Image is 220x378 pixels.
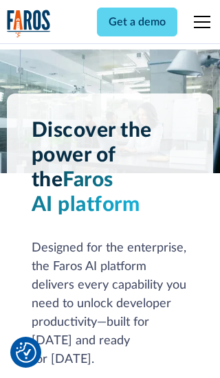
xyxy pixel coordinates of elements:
img: Revisit consent button [16,342,36,363]
a: Get a demo [97,8,177,36]
a: home [7,10,51,38]
div: menu [186,5,213,38]
div: Designed for the enterprise, the Faros AI platform delivers every capability you need to unlock d... [32,239,189,369]
img: Logo of the analytics and reporting company Faros. [7,10,51,38]
span: Faros AI platform [32,170,140,215]
h1: Discover the power of the [32,118,189,217]
button: Cookie Settings [16,342,36,363]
